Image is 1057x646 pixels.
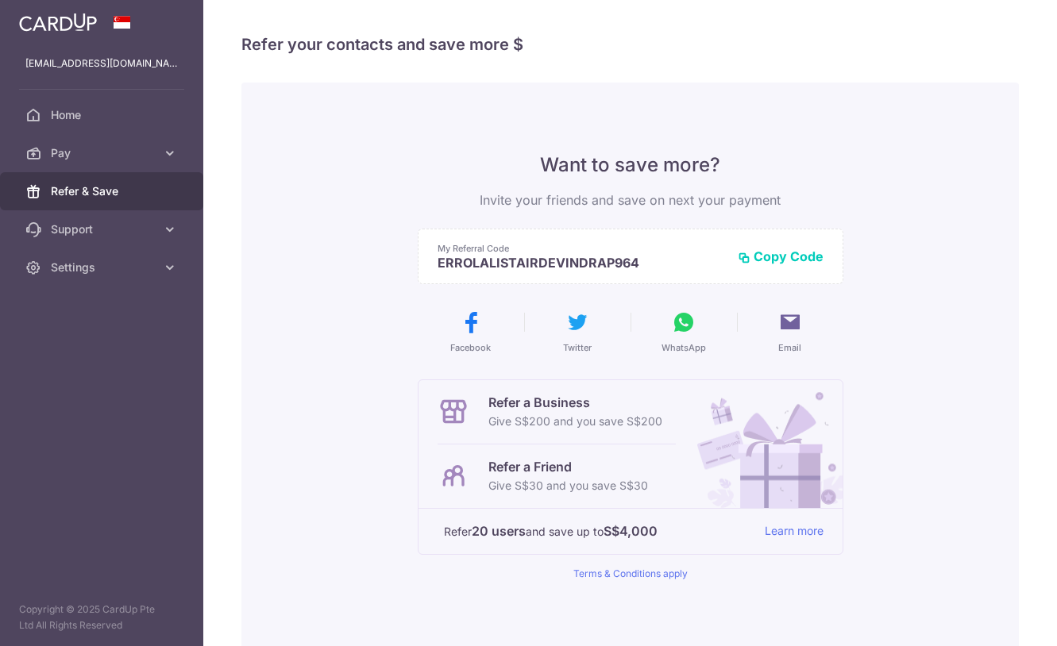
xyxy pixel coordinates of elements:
p: ERROLALISTAIRDEVINDRAP964 [438,255,725,271]
p: Want to save more? [418,152,843,178]
p: Invite your friends and save on next your payment [418,190,843,210]
span: Refer & Save [51,183,156,199]
span: WhatsApp [662,341,706,354]
p: Refer a Business [488,393,662,412]
button: Twitter [530,310,624,354]
span: Twitter [563,341,592,354]
p: [EMAIL_ADDRESS][DOMAIN_NAME] [25,56,178,71]
span: Email [778,341,801,354]
p: Refer and save up to [444,521,752,541]
img: Refer [682,380,843,508]
span: Home [51,107,156,123]
p: Give S$200 and you save S$200 [488,412,662,431]
img: CardUp [19,13,97,32]
span: Settings [51,260,156,275]
strong: 20 users [472,521,526,540]
p: My Referral Code [438,242,725,255]
span: Support [51,221,156,237]
h4: Refer your contacts and save more $ [241,32,1019,57]
strong: S$4,000 [604,521,658,540]
a: Terms & Conditions apply [573,567,688,579]
span: Facebook [450,341,491,354]
p: Refer a Friend [488,457,648,476]
button: Facebook [424,310,518,354]
p: Give S$30 and you save S$30 [488,476,648,495]
a: Learn more [765,521,824,541]
span: Pay [51,145,156,161]
button: Email [743,310,837,354]
button: Copy Code [738,248,824,264]
button: WhatsApp [637,310,731,354]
